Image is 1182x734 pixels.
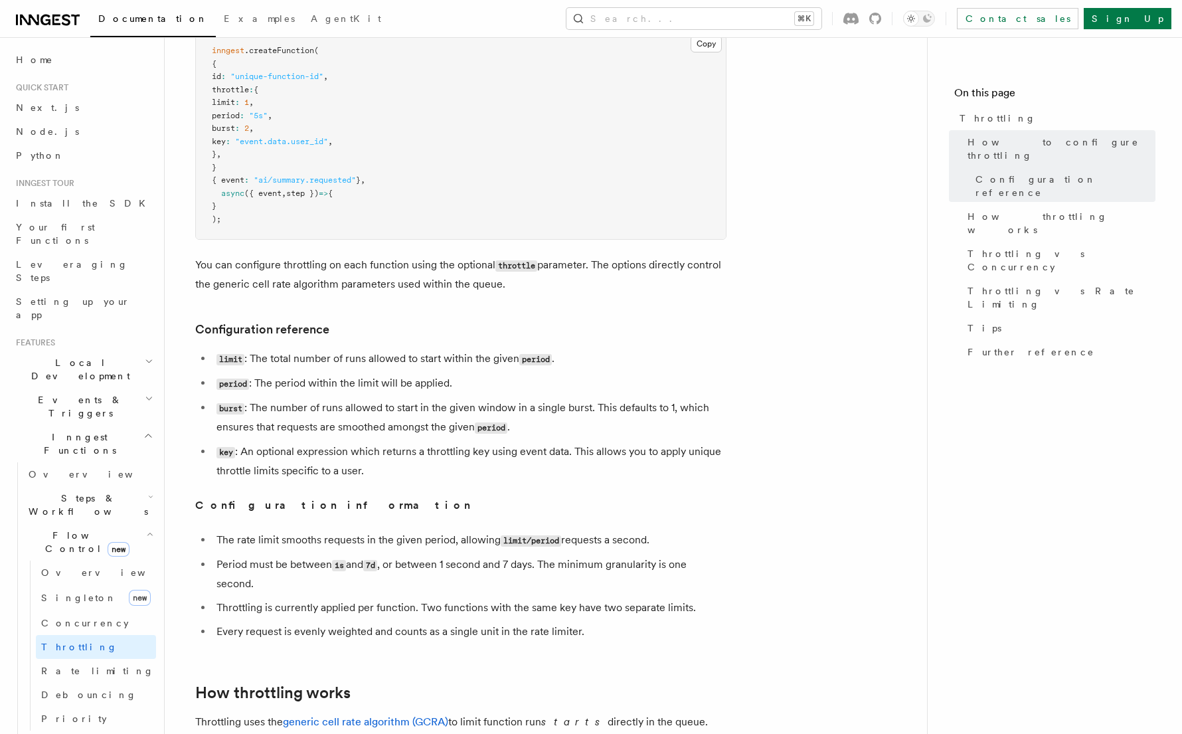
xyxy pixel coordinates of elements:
a: Rate limiting [36,659,156,683]
li: Every request is evenly weighted and counts as a single unit in the rate limiter. [212,622,726,641]
a: Setting up your app [11,290,156,327]
li: : The number of runs allowed to start in the given window in a single burst. This defaults to 1, ... [212,399,726,437]
span: Python [16,150,64,161]
code: throttle [495,260,537,272]
li: Throttling is currently applied per function. Two functions with the same key have two separate l... [212,598,726,617]
a: Further reference [962,340,1155,364]
span: : [244,175,249,185]
span: : [249,85,254,94]
a: Examples [216,4,303,36]
span: "ai/summary.requested" [254,175,356,185]
a: Throttling [36,635,156,659]
a: Throttling [954,106,1155,130]
code: 1s [332,560,346,571]
span: Home [16,53,53,66]
a: Priority [36,707,156,731]
span: ( [314,46,319,55]
li: : An optional expression which returns a throttling key using event data. This allows you to appl... [212,442,726,480]
span: , [328,137,333,146]
span: key [212,137,226,146]
li: The rate limit smooths requests in the given period, allowing requests a second. [212,531,726,550]
span: , [361,175,365,185]
strong: Configuration information [195,499,471,511]
span: : [226,137,230,146]
span: } [212,163,216,172]
a: Next.js [11,96,156,120]
code: key [216,447,235,458]
a: Contact sales [957,8,1078,29]
span: burst [212,124,235,133]
a: Tips [962,316,1155,340]
span: , [268,111,272,120]
span: ({ event [244,189,282,198]
span: Steps & Workflows [23,492,148,518]
span: Install the SDK [16,198,153,209]
span: inngest [212,46,244,55]
a: How throttling works [962,205,1155,242]
span: Features [11,337,55,348]
span: Events & Triggers [11,393,145,420]
code: burst [216,403,244,414]
span: : [240,111,244,120]
a: Throttling vs Concurrency [962,242,1155,279]
span: : [235,124,240,133]
span: } [356,175,361,185]
span: Inngest tour [11,178,74,189]
span: Inngest Functions [11,430,143,457]
a: How to configure throttling [962,130,1155,167]
span: Priority [41,713,107,724]
a: Concurrency [36,611,156,635]
span: Quick start [11,82,68,93]
span: , [249,98,254,107]
span: AgentKit [311,13,381,24]
button: Search...⌘K [566,8,821,29]
span: Local Development [11,356,145,383]
span: Node.js [16,126,79,137]
span: Debouncing [41,689,137,700]
a: Node.js [11,120,156,143]
span: throttle [212,85,249,94]
kbd: ⌘K [795,12,813,25]
span: How throttling works [968,210,1155,236]
a: Home [11,48,156,72]
p: You can configure throttling on each function using the optional parameter. The options directly ... [195,256,726,294]
span: Tips [968,321,1001,335]
span: Setting up your app [16,296,130,320]
a: Leveraging Steps [11,252,156,290]
code: period [475,422,507,434]
span: new [108,542,129,557]
button: Steps & Workflows [23,486,156,523]
a: generic cell rate algorithm (GCRA) [283,715,448,728]
span: } [212,201,216,211]
span: How to configure throttling [968,136,1155,162]
span: Your first Functions [16,222,95,246]
a: Install the SDK [11,191,156,215]
span: Throttling vs Rate Limiting [968,284,1155,311]
span: Documentation [98,13,208,24]
h4: On this page [954,85,1155,106]
span: { event [212,175,244,185]
span: , [282,189,286,198]
span: { [254,85,258,94]
span: { [328,189,333,198]
span: , [323,72,328,81]
code: period [519,354,552,365]
span: async [221,189,244,198]
span: Leveraging Steps [16,259,128,283]
a: How throttling works [195,684,351,702]
em: starts [541,715,608,728]
span: Further reference [968,345,1094,359]
button: Inngest Functions [11,425,156,462]
a: Overview [23,462,156,486]
span: new [129,590,151,606]
a: AgentKit [303,4,389,36]
span: : [221,72,226,81]
button: Copy [691,35,722,52]
div: Flow Controlnew [23,561,156,731]
span: step }) [286,189,319,198]
span: , [249,124,254,133]
span: Next.js [16,102,79,113]
span: .createFunction [244,46,314,55]
span: Throttling vs Concurrency [968,247,1155,274]
span: : [235,98,240,107]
